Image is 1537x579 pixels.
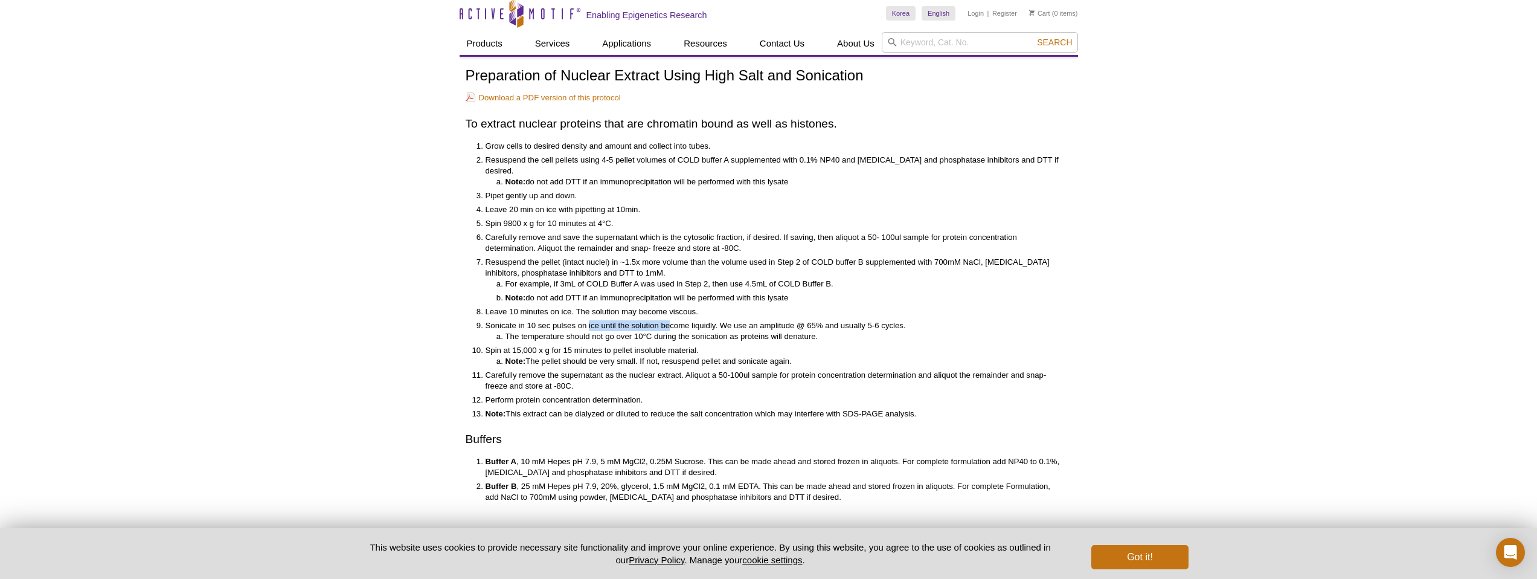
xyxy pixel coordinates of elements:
h2: Buffers [466,431,1072,447]
a: Register [992,9,1017,18]
h2: To extract nuclear proteins that are chromatin bound as well as histones. [466,115,1072,132]
a: Cart [1029,9,1050,18]
strong: Buffer A [486,457,517,466]
li: , 25 mM Hepes pH 7.9, 20%, glycerol, 1.5 mM MgCl2, 0.1 mM EDTA. This can be made ahead and stored... [486,481,1060,503]
li: Resuspend the cell pellets using 4-5 pellet volumes of COLD buffer A supplemented with 0.1% NP40 ... [486,155,1060,187]
p: This website uses cookies to provide necessary site functionality and improve your online experie... [349,541,1072,566]
button: Got it! [1091,545,1188,569]
input: Keyword, Cat. No. [882,32,1078,53]
li: Spin 9800 x g for 10 minutes at 4°C. [486,218,1060,229]
strong: Note: [505,293,526,302]
img: Your Cart [1029,10,1035,16]
li: Carefully remove and save the supernatant which is the cytosolic fraction, if desired. If saving,... [486,232,1060,254]
a: Contact Us [752,32,812,55]
a: Korea [886,6,916,21]
li: Leave 10 minutes on ice. The solution may become viscous. [486,306,1060,317]
a: Services [528,32,577,55]
strong: Note: [486,409,506,418]
li: Carefully remove the supernatant as the nuclear extract. Aliquot a 50-100ul sample for protein co... [486,370,1060,392]
a: Login [967,9,984,18]
strong: Note: [505,357,526,366]
li: Grow cells to desired density and amount and collect into tubes. [486,141,1060,152]
li: Leave 20 min on ice with pipetting at 10min. [486,204,1060,215]
a: Applications [595,32,658,55]
a: About Us [830,32,882,55]
li: The temperature should not go over 10°C during the sonication as proteins will denature. [505,331,1060,342]
li: | [987,6,989,21]
button: cookie settings [742,555,802,565]
span: Search [1037,37,1072,47]
li: do not add DTT if an immunoprecipitation will be performed with this lysate [505,176,1060,187]
li: , 10 mM Hepes pH 7.9, 5 mM MgCl2, 0.25M Sucrose. This can be made ahead and stored frozen in aliq... [486,456,1060,478]
a: Products [460,32,510,55]
a: Resources [676,32,734,55]
a: Download a PDF version of this protocol [466,92,621,103]
li: This extract can be dialyzed or diluted to reduce the salt concentration which may interfere with... [486,409,1060,419]
a: Privacy Policy [629,555,684,565]
strong: Note: [505,177,526,186]
h2: Enabling Epigenetics Research [586,10,707,21]
li: (0 items) [1029,6,1078,21]
a: English [922,6,955,21]
li: do not add DTT if an immunoprecipitation will be performed with this lysate [505,293,1060,303]
li: Perform protein concentration determination. [486,395,1060,406]
li: For example, if 3mL of COLD Buffer A was used in Step 2, then use 4.5mL of COLD Buffer B. [505,279,1060,289]
li: Sonicate in 10 sec pulses on ice until the solution become liquidly. We use an amplitude @ 65% an... [486,320,1060,342]
li: The pellet should be very small. If not, resuspend pellet and sonicate again. [505,356,1060,367]
h1: Preparation of Nuclear Extract Using High Salt and Sonication [466,68,1072,85]
li: Resuspend the pellet (intact nuclei) in ~1.5x more volume than the volume used in Step 2 of COLD ... [486,257,1060,303]
button: Search [1033,37,1076,48]
div: Open Intercom Messenger [1496,538,1525,567]
li: Pipet gently up and down. [486,190,1060,201]
strong: Buffer B [486,482,517,491]
li: Spin at 15,000 x g for 15 minutes to pellet insoluble material. [486,345,1060,367]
